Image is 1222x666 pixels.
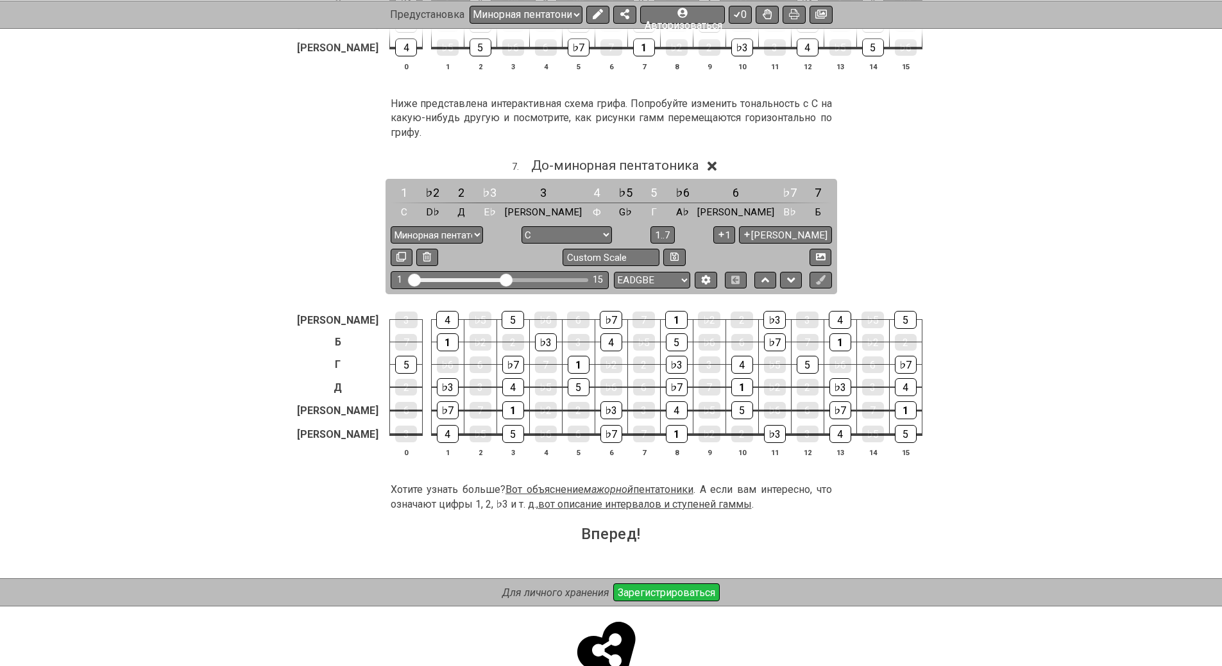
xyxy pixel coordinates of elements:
font: 4 [544,449,548,457]
font: 2 [641,359,647,371]
font: ♭2 [539,404,552,417]
font: 3 [477,381,483,394]
font: 1 [510,404,516,417]
font: 1 [674,428,679,440]
font: ♭6 [539,428,552,440]
div: переключить градус шкалы [776,184,803,201]
font: 1 [446,449,450,457]
font: 7 [642,63,646,71]
font: 9 [708,449,711,457]
div: переключить градус шкалы [583,184,610,201]
font: Б [335,337,341,349]
font: 6 [804,404,810,417]
font: 1 [903,404,908,417]
font: ♭6 [768,404,781,417]
font: ♭3 [605,404,617,417]
font: 2 [575,404,581,417]
font: Г [335,359,341,371]
font: 2 [403,381,409,394]
button: Сохраните масштаб, определенный пользователем [663,249,685,266]
font: 5 [739,404,745,417]
font: [PERSON_NAME] [297,404,378,417]
font: ♭6 [605,381,617,394]
font: 1 [674,314,679,326]
div: переключить класс питча [697,204,774,221]
font: . [517,162,519,172]
div: переключить градус шкалы [640,184,667,201]
font: 8 [675,449,679,457]
button: Сначала нажмите «Изменить предустановку», чтобы включить редактирование маркера. [810,272,831,289]
font: ♭7 [834,404,846,417]
font: ♭2 [670,42,683,54]
font: ♭7 [670,381,683,394]
font: 5 [577,63,581,71]
div: переключить класс питча [776,204,803,221]
font: 7 [870,404,876,417]
font: 1 [446,63,450,71]
font: [PERSON_NAME] [297,428,378,440]
font: Авторизоваться [645,19,722,31]
font: 7 [543,359,548,371]
button: Поделиться предустановкой [613,5,636,23]
font: До [531,158,549,173]
font: ♭7 [507,359,519,371]
button: Авторизоваться [640,5,725,23]
font: 5 [577,449,581,457]
font: 4 [903,381,908,394]
font: ♭7 [899,359,912,371]
font: Б [815,206,821,218]
font: 3 [870,381,876,394]
font: . [752,498,754,510]
font: 3 [403,314,409,326]
select: Шкала [391,226,483,244]
font: 5 [903,428,908,440]
font: 3 [540,186,547,199]
font: 1 [575,359,581,371]
font: 5 [403,359,409,371]
font: 6 [575,314,581,326]
font: 7 [642,449,646,457]
font: 5 [650,186,657,199]
font: 3 [403,428,409,440]
font: 12 [804,449,811,457]
font: Д [334,381,342,394]
font: 2 [706,42,712,54]
div: переключить класс питча [640,204,667,221]
font: ♭6 [834,359,846,371]
font: 10 [738,63,746,71]
font: Ф [593,206,601,218]
font: 1 [739,381,745,394]
font: 0 [404,449,408,457]
font: 6 [733,186,739,199]
button: Двигаться вниз [780,272,802,289]
font: 5 [804,359,810,371]
font: 3 [511,449,515,457]
font: 0 [741,8,747,21]
font: ♭5 [474,314,486,326]
font: 3 [706,359,712,371]
select: Предустановка [470,5,582,23]
font: 7 [512,162,517,172]
font: ♭2 [474,337,486,349]
font: 4 [403,42,409,54]
font: 3 [804,314,810,326]
font: ♭7 [441,404,454,417]
font: 13 [836,63,844,71]
font: - [549,158,554,173]
button: Создать изображение [810,5,833,23]
font: ♭3 [539,337,552,349]
font: ♭3 [736,42,748,54]
font: 6 [870,359,876,371]
font: 1 [641,42,647,54]
font: 2 [804,381,810,394]
font: Д [457,206,465,218]
font: 1 [445,337,450,349]
font: 5 [674,337,679,349]
font: ♭7 [605,314,617,326]
font: ♭7 [572,42,584,54]
font: 10 [738,449,746,457]
font: 7 [477,404,483,417]
font: пентатоники [633,483,693,495]
font: ♭6 [899,42,912,54]
font: 7 [804,337,810,349]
